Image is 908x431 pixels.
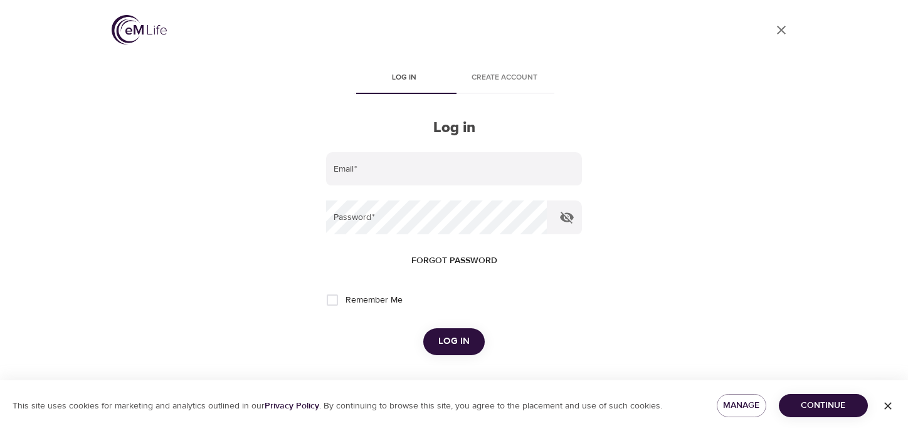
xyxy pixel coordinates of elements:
span: Continue [789,398,858,413]
h2: Log in [326,119,582,137]
span: Remember Me [346,294,403,307]
button: Manage [717,394,766,417]
button: Forgot password [406,249,502,273]
span: Manage [727,398,756,413]
button: Log in [423,328,485,355]
a: close [766,15,796,45]
span: Log in [361,71,446,85]
div: disabled tabs example [326,64,582,94]
a: Privacy Policy [265,400,319,412]
button: Continue [779,394,868,417]
span: Create account [462,71,547,85]
img: logo [112,15,167,44]
span: Forgot password [411,253,497,269]
span: Log in [438,333,470,350]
